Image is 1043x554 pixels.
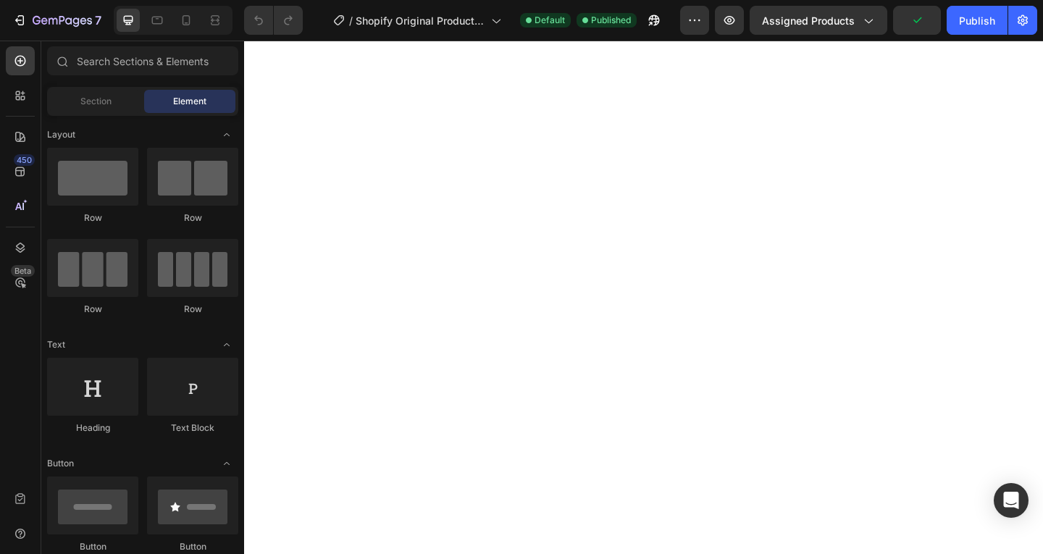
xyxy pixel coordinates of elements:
[11,265,35,277] div: Beta
[959,13,995,28] div: Publish
[947,6,1008,35] button: Publish
[215,452,238,475] span: Toggle open
[591,14,631,27] span: Published
[349,13,353,28] span: /
[215,123,238,146] span: Toggle open
[762,13,855,28] span: Assigned Products
[47,211,138,224] div: Row
[14,154,35,166] div: 450
[356,13,485,28] span: Shopify Original Product Template
[147,421,238,435] div: Text Block
[535,14,565,27] span: Default
[173,95,206,108] span: Element
[147,540,238,553] div: Button
[750,6,887,35] button: Assigned Products
[47,421,138,435] div: Heading
[244,41,1043,554] iframe: Design area
[215,333,238,356] span: Toggle open
[147,211,238,224] div: Row
[994,483,1029,518] div: Open Intercom Messenger
[95,12,101,29] p: 7
[147,303,238,316] div: Row
[47,128,75,141] span: Layout
[47,338,65,351] span: Text
[47,46,238,75] input: Search Sections & Elements
[47,540,138,553] div: Button
[6,6,108,35] button: 7
[80,95,112,108] span: Section
[244,6,303,35] div: Undo/Redo
[47,457,74,470] span: Button
[47,303,138,316] div: Row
